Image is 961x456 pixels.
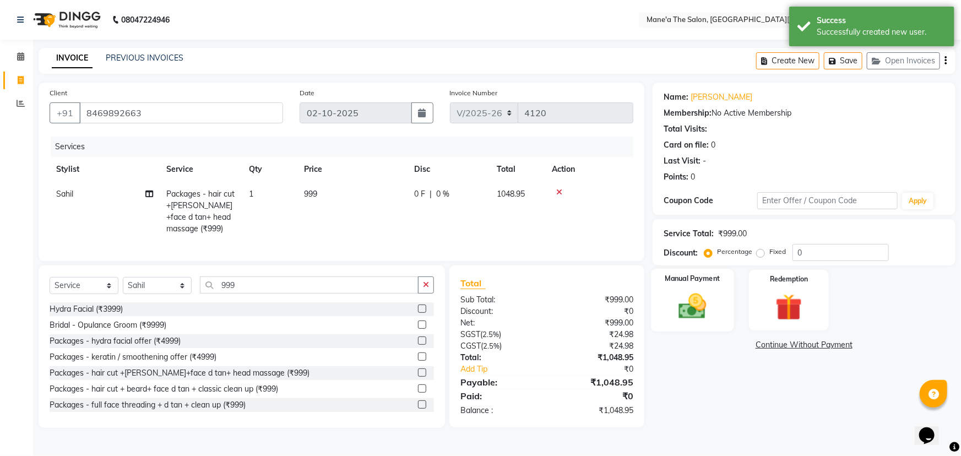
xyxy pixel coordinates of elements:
img: _gift.svg [767,291,811,324]
th: Disc [408,157,490,182]
div: ₹999.00 [547,317,642,329]
a: Continue Without Payment [655,339,953,351]
div: ( ) [452,329,547,340]
div: Points: [664,171,688,183]
div: Packages - keratin / smoothening offer (₹4999) [50,351,216,363]
div: Paid: [452,389,547,403]
div: Success [817,15,946,26]
th: Action [545,157,633,182]
div: ₹24.98 [547,329,642,340]
div: Total: [452,352,547,363]
div: Card on file: [664,139,709,151]
a: [PERSON_NAME] [691,91,752,103]
th: Stylist [50,157,160,182]
div: Coupon Code [664,195,757,207]
img: _cash.svg [670,290,715,322]
span: Total [460,278,486,289]
div: Balance : [452,405,547,416]
div: ₹0 [563,363,642,375]
label: Fixed [769,247,786,257]
div: No Active Membership [664,107,944,119]
div: ₹0 [547,389,642,403]
button: Save [824,52,862,69]
span: CGST [460,341,481,351]
div: ₹999.00 [718,228,747,240]
th: Service [160,157,242,182]
th: Total [490,157,545,182]
div: Sub Total: [452,294,547,306]
label: Percentage [717,247,752,257]
input: Search by Name/Mobile/Email/Code [79,102,283,123]
div: Total Visits: [664,123,707,135]
img: logo [28,4,104,35]
div: Membership: [664,107,712,119]
label: Redemption [770,274,808,284]
div: Net: [452,317,547,329]
input: Enter Offer / Coupon Code [757,192,898,209]
input: Search or Scan [200,276,419,294]
th: Price [297,157,408,182]
label: Invoice Number [450,88,498,98]
div: ₹24.98 [547,340,642,352]
th: Qty [242,157,297,182]
span: 1 [249,189,253,199]
div: 0 [711,139,715,151]
div: Last Visit: [664,155,701,167]
button: Create New [756,52,819,69]
a: Add Tip [452,363,562,375]
a: INVOICE [52,48,93,68]
button: +91 [50,102,80,123]
button: Open Invoices [867,52,940,69]
label: Client [50,88,67,98]
div: ₹0 [547,306,642,317]
div: ₹1,048.95 [547,376,642,389]
div: Packages - hair cut +[PERSON_NAME]+face d tan+ head massage (₹999) [50,367,310,379]
label: Manual Payment [665,273,720,284]
div: Payable: [452,376,547,389]
span: SGST [460,329,480,339]
div: Successfully created new user. [817,26,946,38]
div: ₹1,048.95 [547,352,642,363]
label: Date [300,88,314,98]
button: Apply [902,193,933,209]
div: Hydra Facial (₹3999) [50,303,123,315]
div: ₹999.00 [547,294,642,306]
div: Services [51,137,642,157]
div: ( ) [452,340,547,352]
span: 999 [304,189,317,199]
span: Packages - hair cut +[PERSON_NAME]+face d tan+ head massage (₹999) [166,189,235,234]
span: 1048.95 [497,189,525,199]
div: Packages - full face threading + d tan + clean up (₹999) [50,399,246,411]
b: 08047224946 [121,4,170,35]
span: Sahil [56,189,73,199]
div: Packages - hair cut + beard+ face d tan + classic clean up (₹999) [50,383,278,395]
div: Name: [664,91,688,103]
span: 2.5% [483,341,499,350]
div: Discount: [452,306,547,317]
div: 0 [691,171,695,183]
div: Bridal - Opulance Groom (₹9999) [50,319,166,331]
div: Discount: [664,247,698,259]
span: 0 F [414,188,425,200]
a: PREVIOUS INVOICES [106,53,183,63]
div: Packages - hydra facial offer (₹4999) [50,335,181,347]
div: ₹1,048.95 [547,405,642,416]
span: 0 % [436,188,449,200]
span: | [430,188,432,200]
span: 2.5% [482,330,499,339]
div: Service Total: [664,228,714,240]
div: - [703,155,706,167]
iframe: chat widget [915,412,950,445]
